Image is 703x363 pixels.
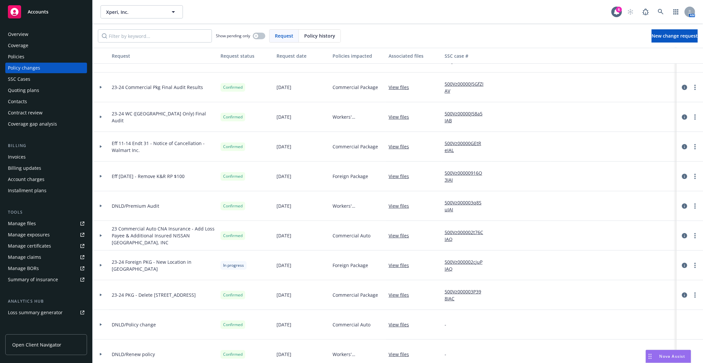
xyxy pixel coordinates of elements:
span: Commercial Package [333,143,378,150]
span: 23 Commercial Auto CNA Insurance - Add Loss Payee & Additional Insured NISSAN [GEOGRAPHIC_DATA], INC [112,225,215,246]
span: Xperi, Inc. [106,9,163,15]
a: 500Vz00000J58a5IAB [445,110,489,124]
a: View files [389,232,414,239]
button: Policies impacted [330,48,386,64]
a: View files [389,143,414,150]
div: Manage certificates [8,241,51,251]
a: more [691,291,699,299]
a: 500Vz000003q8SuIAI [445,199,489,213]
a: more [691,113,699,121]
div: 6 [616,7,622,13]
span: 23-24 Foreign PKG - New Location in [GEOGRAPHIC_DATA] [112,258,215,272]
span: Confirmed [223,233,243,239]
a: more [691,143,699,151]
div: Account charges [8,174,44,185]
div: Coverage [8,40,28,51]
a: 500Vz00000J5GfZIAV [445,80,489,94]
a: Manage claims [5,252,87,262]
span: [DATE] [277,262,291,269]
div: Billing [5,142,87,149]
a: Installment plans [5,185,87,196]
span: New change request [652,33,698,39]
span: - [445,351,446,358]
span: Confirmed [223,84,243,90]
a: Manage exposures [5,229,87,240]
span: Eff [DATE] - Remove K&R RP $100 [112,173,185,180]
a: View files [389,351,414,358]
a: Coverage [5,40,87,51]
a: 500Vz00000916O3IAI [445,169,489,183]
span: [DATE] [277,321,291,328]
a: View files [389,262,414,269]
div: Quoting plans [8,85,39,96]
span: Foreign Package [333,173,368,180]
span: Confirmed [223,144,243,150]
div: Toggle Row Expanded [93,310,109,340]
div: Installment plans [8,185,46,196]
span: Eff 11-14 Endt 31 - Notice of Cancellation - Walmart Inc. [112,140,215,154]
a: more [691,261,699,269]
a: View files [389,291,414,298]
a: Manage files [5,218,87,229]
div: SSC Cases [8,74,30,84]
a: New change request [652,29,698,43]
a: circleInformation [681,291,688,299]
span: DNLD/Renew policy [112,351,155,358]
span: Confirmed [223,173,243,179]
a: more [691,202,699,210]
div: Toggle Row Expanded [93,132,109,162]
a: Start snowing [624,5,637,18]
a: Loss summary generator [5,307,87,318]
a: circleInformation [681,232,688,240]
a: Contract review [5,107,87,118]
span: Workers' Compensation - CA only-Xperi, TiVo, DTS [333,202,383,209]
a: circleInformation [681,113,688,121]
div: Policy changes [8,63,40,73]
a: Manage BORs [5,263,87,274]
span: Open Client Navigator [12,341,61,348]
span: Policy history [304,32,335,39]
span: Commercial Auto [333,321,370,328]
a: more [691,232,699,240]
button: Nova Assist [646,350,691,363]
a: Report a Bug [639,5,652,18]
div: Toggle Row Expanded [93,191,109,221]
a: more [691,83,699,91]
div: Toggle Row Expanded [93,73,109,102]
span: Commercial Package [333,291,378,298]
div: Toggle Row Expanded [93,221,109,251]
span: DNLD/Premium Audit [112,202,159,209]
div: Policies impacted [333,52,383,59]
span: Foreign Package [333,262,368,269]
a: Coverage gap analysis [5,119,87,129]
div: Billing updates [8,163,41,173]
span: [DATE] [277,173,291,180]
div: Manage BORs [8,263,39,274]
div: Policies [8,51,24,62]
a: Quoting plans [5,85,87,96]
span: Confirmed [223,292,243,298]
a: circleInformation [681,202,688,210]
div: Request [112,52,215,59]
div: Toggle Row Expanded [93,102,109,132]
div: Manage claims [8,252,41,262]
div: Contacts [8,96,27,107]
button: Associated files [386,48,442,64]
button: Xperi, Inc. [101,5,183,18]
div: Toggle Row Expanded [93,162,109,191]
span: Commercial Auto [333,232,370,239]
div: SSC case # [445,52,489,59]
button: Request [109,48,218,64]
span: Confirmed [223,203,243,209]
span: Confirmed [223,114,243,120]
span: Accounts [28,9,48,15]
a: Invoices [5,152,87,162]
span: In progress [223,262,244,268]
a: Policies [5,51,87,62]
div: Toggle Row Expanded [93,251,109,280]
a: SSC Cases [5,74,87,84]
span: 23-24 PKG - Delete [STREET_ADDRESS] [112,291,196,298]
span: [DATE] [277,232,291,239]
a: 500Vz00000GEtReIAL [445,140,489,154]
